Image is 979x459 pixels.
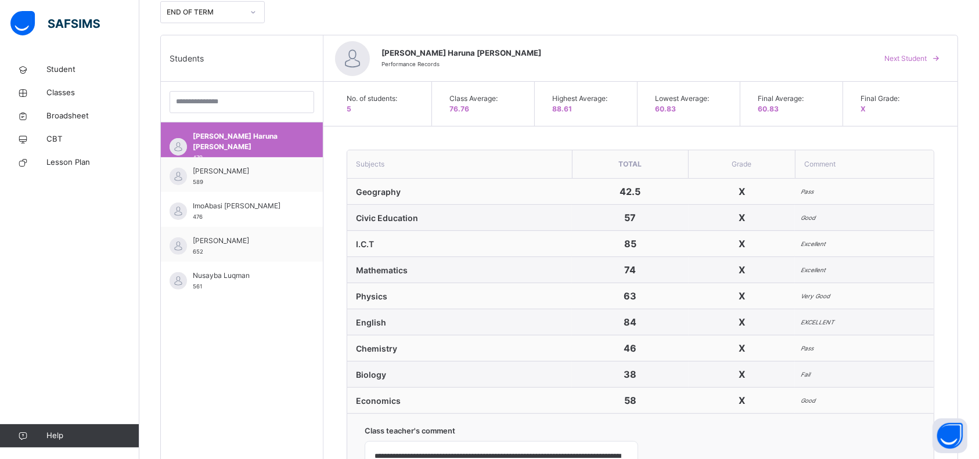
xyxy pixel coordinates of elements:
[624,212,636,223] span: 57
[335,41,370,76] img: default.svg
[801,188,814,195] i: Pass
[193,131,297,152] span: [PERSON_NAME] Haruna [PERSON_NAME]
[739,368,745,380] span: X
[801,266,826,273] i: Excellent
[801,397,815,404] i: Good
[801,292,830,299] i: Very Good
[655,93,728,104] span: Lowest Average:
[861,93,934,104] span: Final Grade:
[193,270,297,281] span: Nusayba Luqman
[170,237,187,255] img: default.svg
[170,203,187,220] img: default.svg
[193,283,202,290] span: 561
[193,154,203,161] span: 479
[884,53,927,64] span: Next Student
[193,179,203,185] span: 589
[739,238,745,250] span: X
[167,7,243,17] div: END OF TERM
[46,133,139,145] span: CBT
[46,64,139,75] span: Student
[46,430,139,442] span: Help
[758,104,779,113] span: 60.83
[381,48,863,59] span: [PERSON_NAME] Haruna [PERSON_NAME]
[739,186,745,197] span: X
[624,342,636,354] span: 46
[381,61,440,67] span: Performance Records
[170,138,187,156] img: default.svg
[449,93,523,104] span: Class Average:
[801,214,815,221] i: Good
[801,319,834,326] i: EXCELLENT
[689,150,796,179] th: Grade
[861,104,866,113] span: X
[170,168,187,185] img: default.svg
[347,150,572,179] th: Subjects
[356,344,397,353] span: Chemistry
[801,240,826,247] i: Excellent
[801,345,814,352] i: Pass
[624,290,636,302] span: 63
[347,93,420,104] span: No. of students:
[739,342,745,354] span: X
[449,104,469,113] span: 76.76
[739,264,745,276] span: X
[739,290,745,302] span: X
[356,213,418,223] span: Civic Education
[10,11,100,35] img: safsims
[624,264,636,276] span: 74
[356,396,401,406] span: Economics
[365,425,638,436] span: Class teacher's comment
[193,248,203,255] span: 652
[193,201,297,211] span: ImoAbasi [PERSON_NAME]
[356,317,386,327] span: English
[624,395,636,406] span: 58
[356,265,408,275] span: Mathematics
[795,150,934,179] th: Comment
[46,110,139,122] span: Broadsheet
[801,371,810,378] i: Fail
[739,316,745,328] span: X
[347,104,351,113] span: 5
[193,236,297,246] span: [PERSON_NAME]
[758,93,831,104] span: Final Average:
[739,212,745,223] span: X
[624,368,636,380] span: 38
[739,395,745,406] span: X
[552,104,572,113] span: 88.61
[655,104,676,113] span: 60.83
[356,370,386,380] span: Biology
[624,316,636,328] span: 84
[552,93,625,104] span: Highest Average:
[46,157,139,168] span: Lesson Plan
[624,238,636,250] span: 85
[193,166,297,176] span: [PERSON_NAME]
[618,160,642,168] span: Total
[620,186,640,197] span: 42.5
[193,214,203,220] span: 476
[170,272,187,290] img: default.svg
[933,418,967,453] button: Open asap
[356,239,374,249] span: I.C.T
[356,291,387,301] span: Physics
[170,52,204,64] span: Students
[356,187,401,197] span: Geography
[46,87,139,99] span: Classes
